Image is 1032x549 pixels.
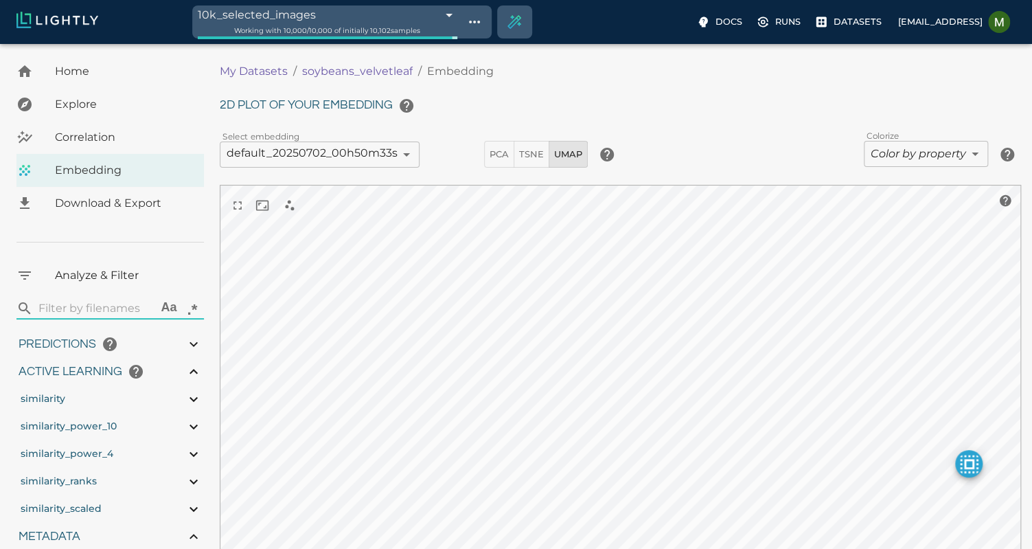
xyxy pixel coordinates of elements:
span: similarity_strategy_0: similarity_scaled [21,502,102,515]
button: help [994,141,1021,168]
label: Runs [753,11,806,33]
div: similarity_strategy_0: similarity_ranks [19,468,204,495]
span: similarity_strategy_0: similarity_ranks [21,475,97,487]
li: / [293,63,297,80]
a: Correlation [16,121,204,154]
div: 10k_selected_images [198,5,457,24]
a: Download & Export [16,187,204,220]
div: Create selection [498,5,531,38]
label: Docs [693,11,748,33]
span: Download & Export [55,195,193,212]
p: Runs [775,15,801,28]
button: PCA [484,141,514,168]
label: [EMAIL_ADDRESS]Malte Ebner [893,7,1016,37]
span: Home [55,63,193,80]
div: Predictionshelp [16,330,204,358]
a: Explore [16,88,204,121]
button: UMAP [549,141,588,168]
p: Embedding [427,63,494,80]
span: Correlation [55,129,193,146]
span: Analyze & Filter [55,267,193,284]
button: reset and recenter camera [250,193,275,218]
div: similarity_strategy_0: similarity_power_10 [19,413,204,440]
div: Color by property [864,141,988,167]
div: default_20250702_00h50m33s [220,142,420,168]
div: similarity_strategy_0: similarity_power_4 [19,440,204,468]
button: help [96,330,124,358]
li: / [418,63,422,80]
div: Aa [161,300,177,317]
span: Explore [55,96,193,113]
a: My Datasets [220,63,288,80]
p: Datasets [834,15,882,28]
span: similarity_strategy_0: similarity [21,392,65,405]
label: Datasets [812,11,887,33]
a: soybeans_velvetleaf [302,63,413,80]
p: Docs [715,15,742,28]
div: select nearest neighbors when clicking [275,190,305,221]
button: help [995,190,1016,211]
span: similarity_strategy_0: similarity_power_4 [21,447,113,460]
button: TSNE [514,141,549,168]
nav: breadcrumb [220,63,746,80]
label: Select embedding [222,131,300,142]
span: Predictions [19,338,96,350]
img: Malte Ebner [988,11,1010,33]
span: Embedding [55,162,193,179]
span: default_20250702_00h50m33s [227,146,398,160]
span: TSNE [519,146,544,162]
div: similarity_strategy_0: similarity_scaled [19,495,204,523]
span: UMAP [554,146,582,162]
button: view in fullscreen [225,193,250,218]
h6: 2D plot of your embedding [220,92,1021,120]
span: Working with 10,000 / 10,000 of initially 10,102 samples [234,26,420,35]
button: Show tag tree [463,10,486,34]
button: help [393,92,420,120]
i: Color by property [871,147,966,160]
button: help [593,141,621,168]
button: make selected active [955,450,983,478]
span: Metadata [19,530,80,543]
div: similarity_strategy_0: similarity [19,385,204,413]
p: [EMAIL_ADDRESS] [898,15,983,28]
label: Colorize [867,130,899,142]
input: search [38,298,152,320]
span: similarity_strategy_0: similarity_power_10 [21,420,117,432]
nav: explore, analyze, sample, metadata, embedding, correlations label, download your dataset [16,55,204,220]
span: Active Learning [19,366,122,378]
a: Home [16,55,204,88]
button: help [122,358,150,385]
div: dimensionality reduction method [484,141,588,168]
a: Embedding [16,154,204,187]
span: PCA [490,146,509,162]
button: Aa [157,297,181,320]
img: Lightly [16,12,98,28]
div: Active Learninghelp [16,358,204,385]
